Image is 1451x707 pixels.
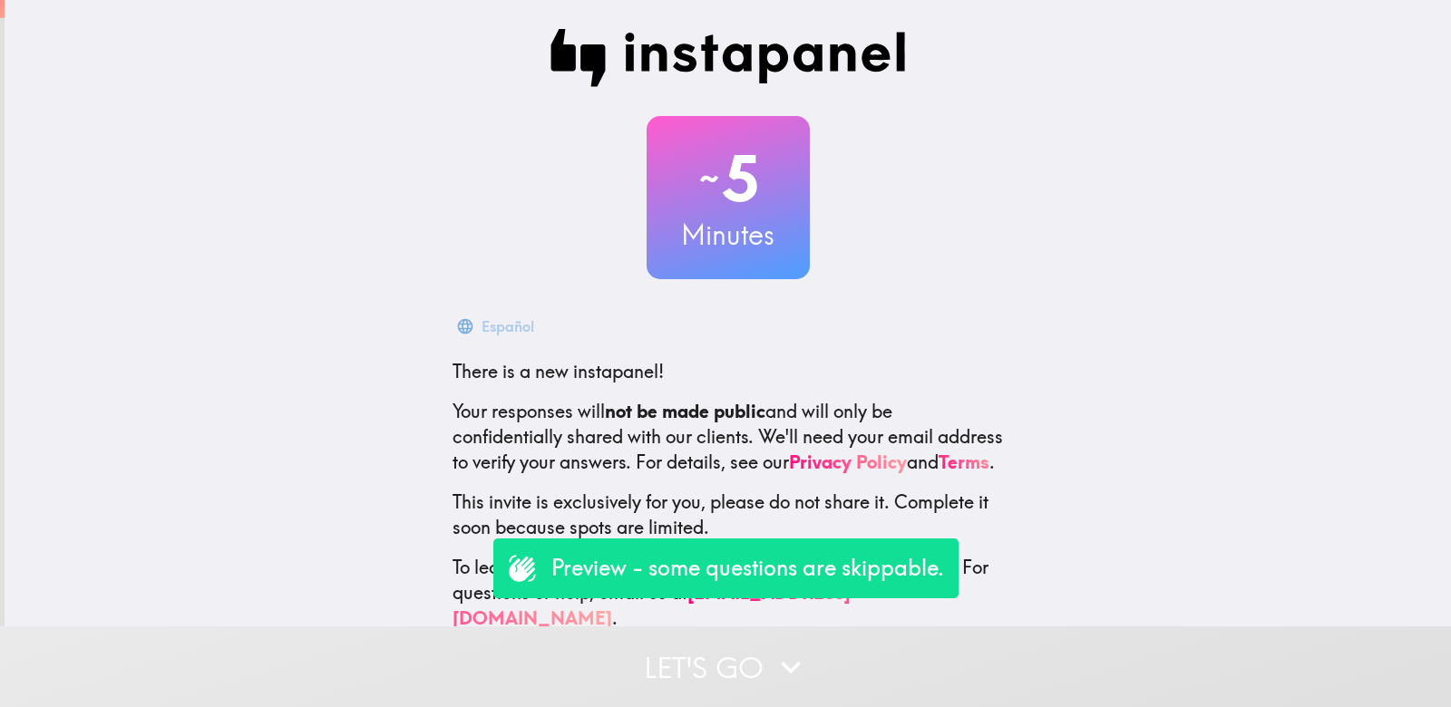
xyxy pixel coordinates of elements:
[605,400,765,422] b: not be made public
[789,450,907,473] a: Privacy Policy
[550,29,906,87] img: Instapanel
[453,399,1004,475] p: Your responses will and will only be confidentially shared with our clients. We'll need your emai...
[482,314,534,339] div: Español
[453,489,1004,540] p: This invite is exclusively for you, please do not share it. Complete it soon because spots are li...
[696,151,722,206] span: ~
[453,555,1004,631] p: To learn more about Instapanel, check out . For questions or help, email us at .
[453,308,541,344] button: Español
[647,141,810,216] h2: 5
[939,450,989,473] a: Terms
[647,216,810,254] h3: Minutes
[551,553,944,584] p: Preview - some questions are skippable.
[453,360,664,383] span: There is a new instapanel!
